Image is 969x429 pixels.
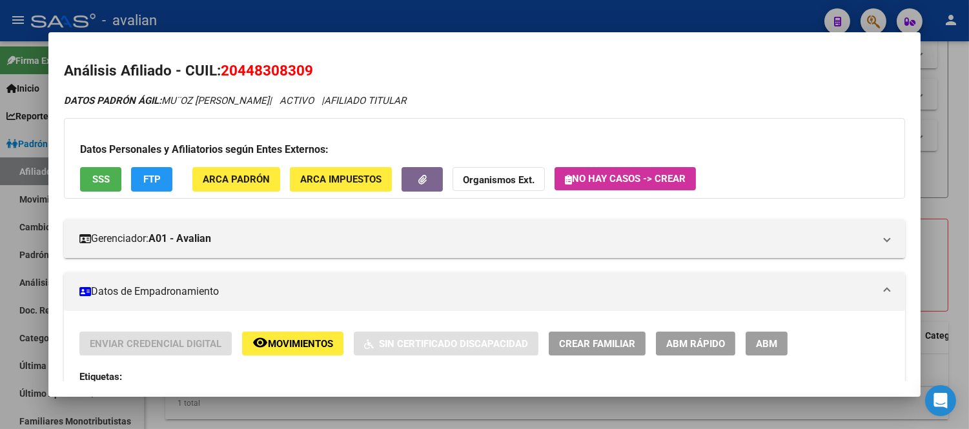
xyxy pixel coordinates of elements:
[354,332,538,355] button: Sin Certificado Discapacidad
[290,167,392,191] button: ARCA Impuestos
[64,95,269,106] span: MU¨OZ [PERSON_NAME]
[80,167,121,191] button: SSS
[559,338,635,350] span: Crear Familiar
[379,338,528,350] span: Sin Certificado Discapacidad
[64,95,406,106] i: | ACTIVO |
[453,167,545,191] button: Organismos Ext.
[756,338,777,350] span: ABM
[555,167,696,190] button: No hay casos -> Crear
[64,95,161,106] strong: DATOS PADRÓN ÁGIL:
[221,62,313,79] span: 20448308309
[565,173,686,185] span: No hay casos -> Crear
[203,174,270,186] span: ARCA Padrón
[64,219,905,258] mat-expansion-panel-header: Gerenciador:A01 - Avalian
[666,338,725,350] span: ABM Rápido
[324,95,406,106] span: AFILIADO TITULAR
[64,60,905,82] h2: Análisis Afiliado - CUIL:
[64,272,905,311] mat-expansion-panel-header: Datos de Empadronamiento
[143,174,161,186] span: FTP
[242,332,343,355] button: Movimientos
[463,175,535,186] strong: Organismos Ext.
[300,174,382,186] span: ARCA Impuestos
[131,167,172,191] button: FTP
[192,167,280,191] button: ARCA Padrón
[656,332,735,355] button: ABM Rápido
[79,332,232,355] button: Enviar Credencial Digital
[746,332,788,355] button: ABM
[925,385,956,416] div: Open Intercom Messenger
[92,174,110,186] span: SSS
[148,231,211,246] strong: A01 - Avalian
[79,231,874,246] mat-panel-title: Gerenciador:
[79,371,122,383] strong: Etiquetas:
[268,338,333,350] span: Movimientos
[80,142,889,157] h3: Datos Personales y Afiliatorios según Entes Externos:
[252,335,268,350] mat-icon: remove_red_eye
[90,338,221,350] span: Enviar Credencial Digital
[79,284,874,299] mat-panel-title: Datos de Empadronamiento
[549,332,646,355] button: Crear Familiar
